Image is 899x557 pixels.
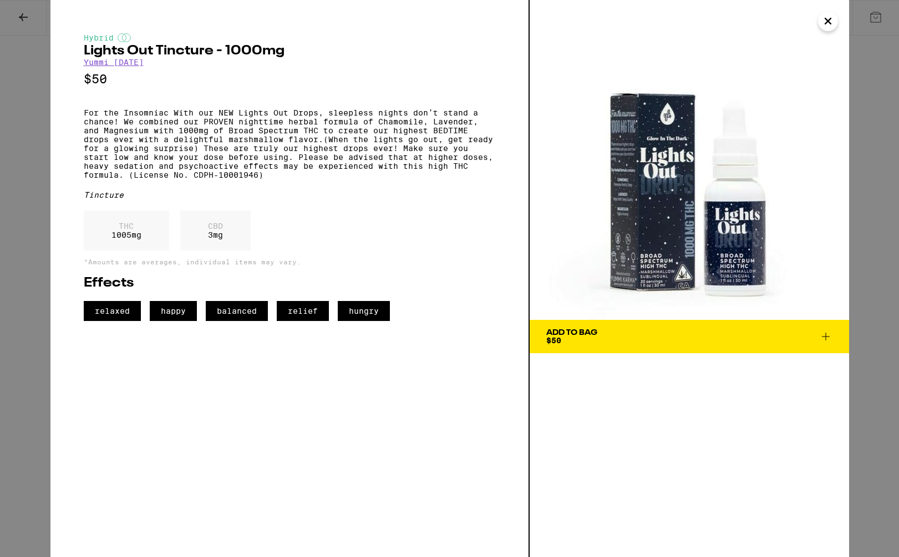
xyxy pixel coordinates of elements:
[84,44,495,58] h2: Lights Out Tincture - 1000mg
[546,329,597,337] div: Add To Bag
[208,222,223,230] p: CBD
[84,108,495,179] p: For the Insomniac With our NEW Lights Out Drops, sleepless nights don’t stand a chance! We combin...
[84,277,495,290] h2: Effects
[818,11,838,31] button: Close
[150,301,197,321] span: happy
[180,210,251,250] div: 3 mg
[84,190,495,199] div: Tincture
[546,336,561,345] span: $50
[84,72,495,86] p: $50
[84,58,144,67] a: Yummi [DATE]
[84,301,141,321] span: relaxed
[7,8,80,17] span: Hi. Need any help?
[277,301,329,321] span: relief
[338,301,390,321] span: hungry
[84,210,169,250] div: 1005 mg
[206,301,268,321] span: balanced
[111,222,141,230] p: THC
[530,320,849,353] button: Add To Bag$50
[84,258,495,265] p: *Amounts are averages, individual items may vary.
[118,33,131,42] img: hybridColor.svg
[84,33,495,42] div: Hybrid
